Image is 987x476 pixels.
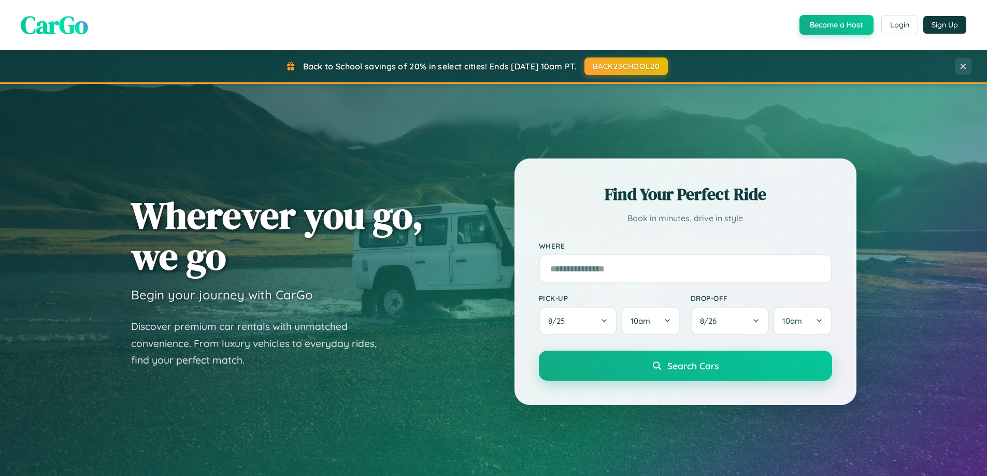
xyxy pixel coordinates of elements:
button: 10am [773,307,832,335]
button: 8/26 [691,307,769,335]
button: Become a Host [799,15,874,35]
span: 8 / 26 [700,316,722,326]
button: 8/25 [539,307,618,335]
span: 10am [631,316,650,326]
p: Book in minutes, drive in style [539,211,832,226]
span: 10am [782,316,802,326]
h1: Wherever you go, we go [131,195,423,277]
span: 8 / 25 [548,316,570,326]
label: Drop-off [691,294,832,302]
h2: Find Your Perfect Ride [539,183,832,206]
button: Sign Up [923,16,966,34]
h3: Begin your journey with CarGo [131,287,313,302]
button: Search Cars [539,351,832,381]
button: Login [881,16,918,34]
button: BACK2SCHOOL20 [584,57,668,75]
p: Discover premium car rentals with unmatched convenience. From luxury vehicles to everyday rides, ... [131,318,390,369]
span: Back to School savings of 20% in select cities! Ends [DATE] 10am PT. [303,61,577,71]
label: Where [539,241,832,250]
span: CarGo [21,8,88,42]
span: Search Cars [667,360,719,371]
label: Pick-up [539,294,680,302]
button: 10am [621,307,680,335]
